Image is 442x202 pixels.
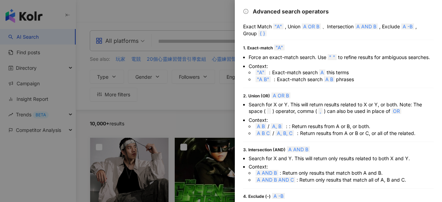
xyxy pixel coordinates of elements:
li: Context: [249,64,434,83]
li: Context: [249,164,434,183]
div: 2. Union (OR) [243,92,434,99]
span: A B [256,123,266,129]
li: Search for X and Y. This will return only results related to both X and Y. [249,156,434,161]
span: A AND B AND C [256,177,295,183]
li: / ：Return results from A or B or C, or all of the related. [254,130,434,137]
span: A, B, C [276,130,294,136]
span: " " [328,54,337,60]
span: OR [392,108,401,114]
span: A AND B [355,23,378,29]
span: A -B [401,23,414,29]
li: / ：: Return results from A or B, or both. [254,123,434,130]
span: A [319,69,325,75]
span: , [318,108,323,114]
span: A -B [272,193,285,199]
li: : Return only results that match both A and B. [254,170,434,176]
li: Force an exact-match search. Use to refine results for ambiguous searches. [249,54,434,61]
span: A B C [256,130,271,136]
span: "A" [256,69,266,75]
div: Exact Match , Union 、Intersection , Exclude , Group [243,23,434,37]
span: A AND B [256,170,278,176]
li: ：Exact-match search phrases [254,76,434,83]
span: A, B [271,123,283,129]
li: : Return only results that match all of A, B and C. [254,176,434,183]
span: { } [258,30,267,36]
span: A OR B [302,23,321,29]
div: 3. Intersection (AND) [243,146,434,153]
div: 4. Exclude (-) [243,193,434,200]
span: "A B" [256,76,271,82]
div: Advanced search operators [243,8,434,15]
li: Search for X or Y. This will return results related to X or Y, or both. Note: The space ( ) opera... [249,102,434,114]
li: ：Exact-match search this terms [254,69,434,76]
span: A OR B [271,93,290,98]
span: A AND B [287,146,310,152]
span: "A" [274,45,285,50]
span: "A" [273,23,284,29]
div: 1. Exact-match [243,44,434,51]
li: Context: [249,117,434,137]
span: A B [324,76,335,82]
